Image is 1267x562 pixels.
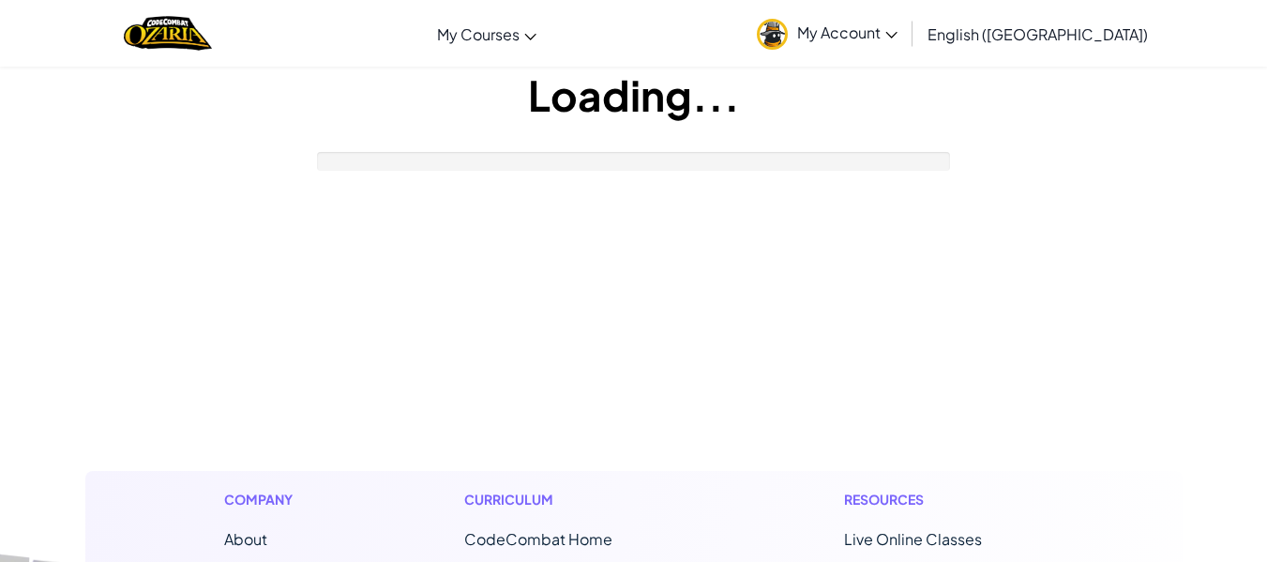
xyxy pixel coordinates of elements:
span: My Account [797,23,897,42]
a: English ([GEOGRAPHIC_DATA]) [918,8,1157,59]
a: About [224,529,267,549]
a: Live Online Classes [844,529,982,549]
img: Home [124,14,211,53]
h1: Curriculum [464,490,691,509]
span: My Courses [437,24,520,44]
a: My Courses [428,8,546,59]
span: CodeCombat Home [464,529,612,549]
span: English ([GEOGRAPHIC_DATA]) [928,24,1148,44]
a: My Account [747,4,907,63]
h1: Company [224,490,311,509]
img: avatar [757,19,788,50]
a: Ozaria by CodeCombat logo [124,14,211,53]
h1: Resources [844,490,1044,509]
